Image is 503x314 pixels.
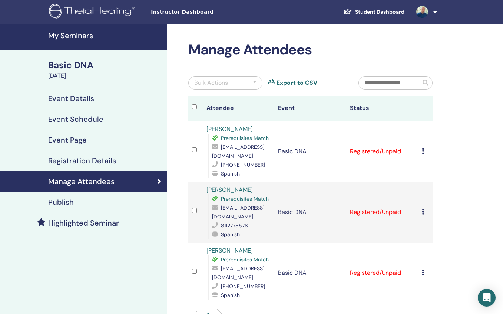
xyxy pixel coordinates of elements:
th: Status [346,96,418,121]
th: Event [274,96,346,121]
span: Instructor Dashboard [151,8,262,16]
h4: Event Schedule [48,115,103,124]
a: [PERSON_NAME] [206,125,253,133]
h4: Event Details [48,94,94,103]
td: Basic DNA [274,243,346,303]
span: Spanish [221,170,240,177]
div: Basic DNA [48,59,162,71]
div: Open Intercom Messenger [478,289,496,307]
span: Spanish [221,231,240,238]
h4: Highlighted Seminar [48,218,119,227]
span: Prerequisites Match [221,196,269,202]
a: Export to CSV [277,78,317,87]
h4: Event Page [48,136,87,144]
a: [PERSON_NAME] [206,186,253,194]
div: Bulk Actions [194,78,228,87]
span: [PHONE_NUMBER] [221,283,265,290]
img: logo.png [49,4,138,20]
img: default.jpg [416,6,428,18]
span: [PHONE_NUMBER] [221,161,265,168]
span: Spanish [221,292,240,298]
h4: Publish [48,198,74,207]
span: [EMAIL_ADDRESS][DOMAIN_NAME] [212,144,264,159]
h4: Registration Details [48,156,116,165]
th: Attendee [203,96,275,121]
span: Prerequisites Match [221,256,269,263]
h2: Manage Attendees [188,41,433,59]
h4: My Seminars [48,31,162,40]
h4: Manage Attendees [48,177,115,186]
a: [PERSON_NAME] [206,247,253,254]
span: Prerequisites Match [221,135,269,141]
a: Basic DNA[DATE] [44,59,167,80]
span: [EMAIL_ADDRESS][DOMAIN_NAME] [212,204,264,220]
span: [EMAIL_ADDRESS][DOMAIN_NAME] [212,265,264,281]
td: Basic DNA [274,121,346,182]
a: Student Dashboard [337,5,410,19]
td: Basic DNA [274,182,346,243]
span: 8112778576 [221,222,248,229]
img: graduation-cap-white.svg [343,9,352,15]
div: [DATE] [48,71,162,80]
